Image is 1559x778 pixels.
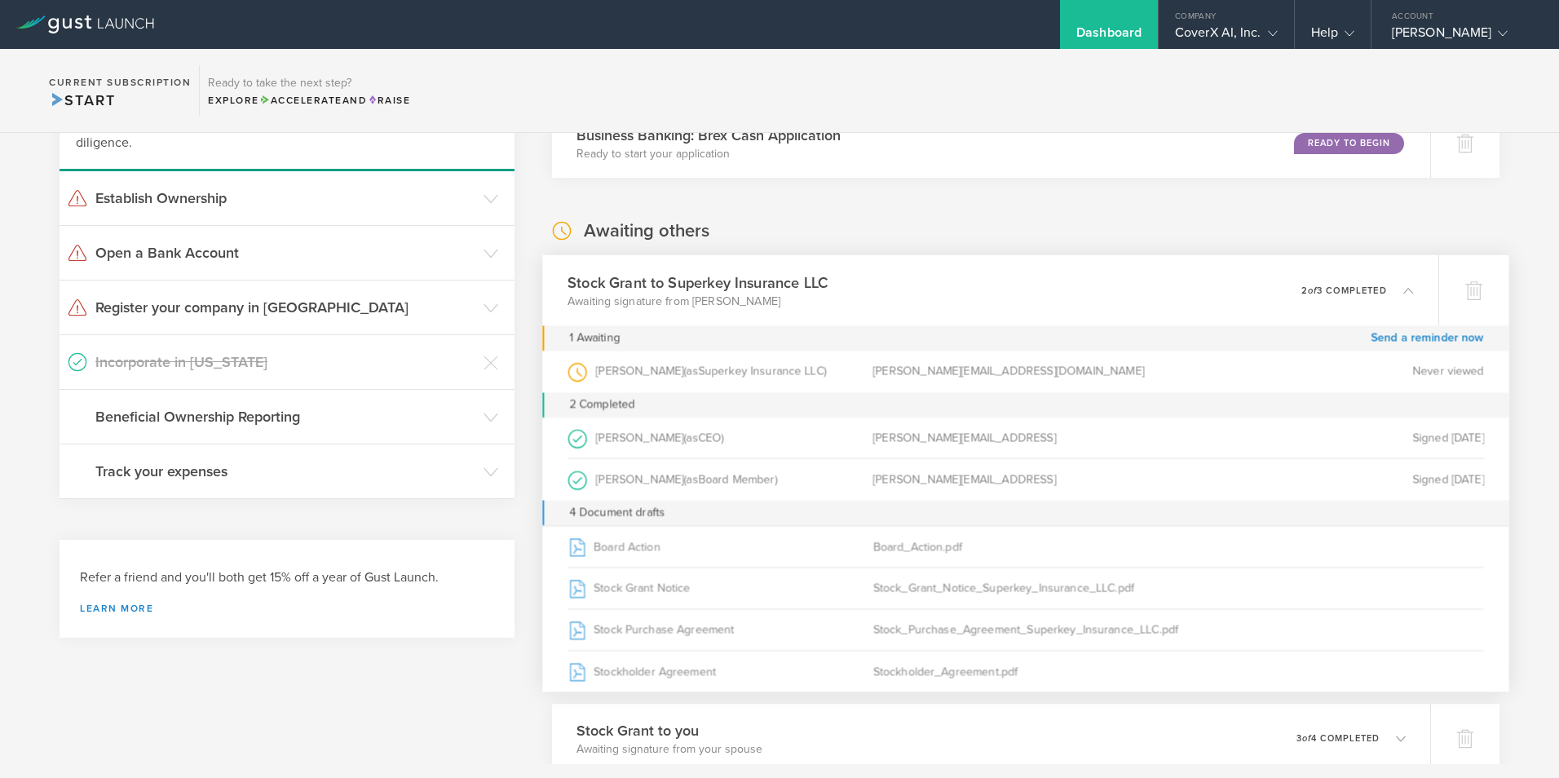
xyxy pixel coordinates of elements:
[1178,351,1484,392] div: Never viewed
[95,242,475,263] h3: Open a Bank Account
[1076,24,1142,49] div: Dashboard
[1178,418,1484,458] div: Signed [DATE]
[552,108,1430,178] div: Business Banking: Brex Cash ApplicationReady to start your applicationReady to Begin
[568,526,873,567] div: Board Action
[576,720,762,741] h3: Stock Grant to you
[95,351,475,373] h3: Incorporate in [US_STATE]
[569,325,620,351] div: 1 Awaiting
[208,93,410,108] div: Explore
[1294,133,1404,154] div: Ready to Begin
[568,651,873,692] div: Stockholder Agreement
[95,461,475,482] h3: Track your expenses
[1175,24,1278,49] div: CoverX AI, Inc.
[684,364,698,378] span: (as
[873,351,1179,392] div: [PERSON_NAME][EMAIL_ADDRESS][DOMAIN_NAME]
[584,219,709,243] h2: Awaiting others
[873,568,1179,608] div: Stock_Grant_Notice_Superkey_Insurance_LLC.pdf
[722,431,724,444] span: )
[698,364,824,378] span: Superkey Insurance LLC
[1477,700,1559,778] iframe: Chat Widget
[1308,285,1317,295] em: of
[259,95,342,106] span: Accelerate
[95,297,475,318] h3: Register your company in [GEOGRAPHIC_DATA]
[684,472,698,486] span: (as
[568,293,828,309] p: Awaiting signature from [PERSON_NAME]
[576,125,841,146] h3: Business Banking: Brex Cash Application
[873,526,1179,567] div: Board_Action.pdf
[568,609,873,650] div: Stock Purchase Agreement
[824,364,826,378] span: )
[568,351,873,392] div: [PERSON_NAME]
[1178,459,1484,501] div: Signed [DATE]
[698,431,722,444] span: CEO
[568,568,873,608] div: Stock Grant Notice
[208,77,410,89] h3: Ready to take the next step?
[259,95,368,106] span: and
[49,77,191,87] h2: Current Subscription
[542,392,1508,418] div: 2 Completed
[568,272,828,294] h3: Stock Grant to Superkey Insurance LLC
[873,609,1179,650] div: Stock_Purchase_Agreement_Superkey_Insurance_LLC.pdf
[576,146,841,162] p: Ready to start your application
[873,459,1179,501] div: [PERSON_NAME][EMAIL_ADDRESS]
[1371,325,1484,351] a: Send a reminder now
[873,418,1179,458] div: [PERSON_NAME][EMAIL_ADDRESS]
[49,91,115,109] span: Start
[199,65,418,116] div: Ready to take the next step?ExploreAccelerateandRaise
[873,651,1179,692] div: Stockholder_Agreement.pdf
[95,188,475,209] h3: Establish Ownership
[568,459,873,501] div: [PERSON_NAME]
[1302,733,1311,744] em: of
[576,741,762,758] p: Awaiting signature from your spouse
[698,472,775,486] span: Board Member
[80,603,494,613] a: Learn more
[80,568,494,587] h3: Refer a friend and you'll both get 15% off a year of Gust Launch.
[775,472,777,486] span: )
[95,406,475,427] h3: Beneficial Ownership Reporting
[367,95,410,106] span: Raise
[1296,734,1380,743] p: 3 4 completed
[1301,285,1387,294] p: 2 3 completed
[1392,24,1530,49] div: [PERSON_NAME]
[542,501,1508,526] div: 4 Document drafts
[684,431,698,444] span: (as
[568,418,873,458] div: [PERSON_NAME]
[1311,24,1354,49] div: Help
